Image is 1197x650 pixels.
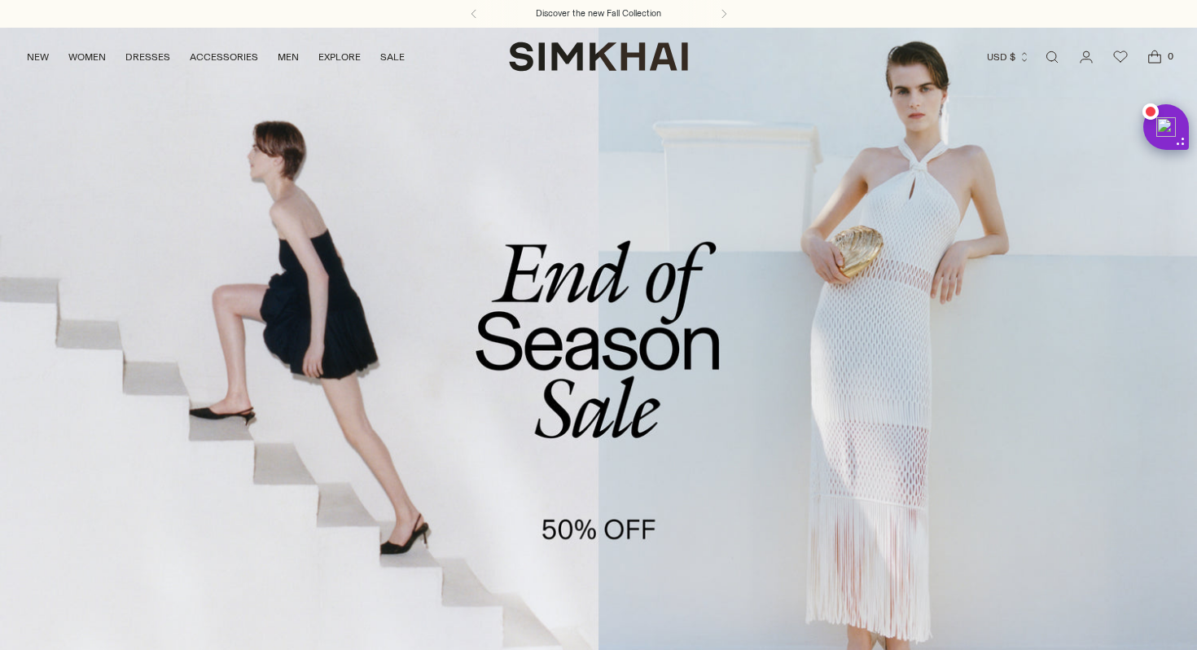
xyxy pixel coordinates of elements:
a: Open search modal [1036,41,1068,73]
a: Open cart modal [1138,41,1171,73]
a: Wishlist [1104,41,1137,73]
a: ACCESSORIES [190,39,258,75]
a: EXPLORE [318,39,361,75]
a: WOMEN [68,39,106,75]
a: SALE [380,39,405,75]
a: DRESSES [125,39,170,75]
a: Discover the new Fall Collection [536,7,661,20]
span: 0 [1163,49,1177,64]
a: Go to the account page [1070,41,1103,73]
a: MEN [278,39,299,75]
button: USD $ [987,39,1030,75]
a: SIMKHAI [509,41,688,72]
a: NEW [27,39,49,75]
